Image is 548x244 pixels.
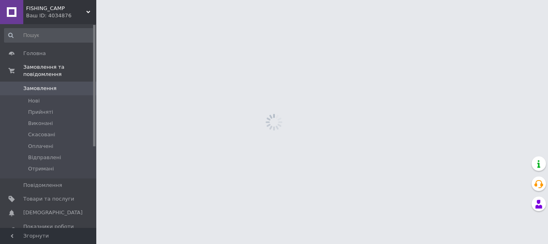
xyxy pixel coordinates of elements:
input: Пошук [4,28,95,43]
span: Скасовані [28,131,55,138]
span: Прийняті [28,109,53,116]
span: Замовлення та повідомлення [23,64,96,78]
div: Ваш ID: 4034876 [26,12,96,19]
span: Замовлення [23,85,57,92]
span: Показники роботи компанії [23,223,74,238]
span: Повідомлення [23,182,62,189]
span: Отримані [28,165,54,172]
span: Відправлені [28,154,61,161]
span: [DEMOGRAPHIC_DATA] [23,209,83,216]
span: Товари та послуги [23,195,74,203]
span: Оплачені [28,143,53,150]
span: FISHING_CAMP [26,5,86,12]
span: Нові [28,97,40,105]
span: Виконані [28,120,53,127]
span: Головна [23,50,46,57]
